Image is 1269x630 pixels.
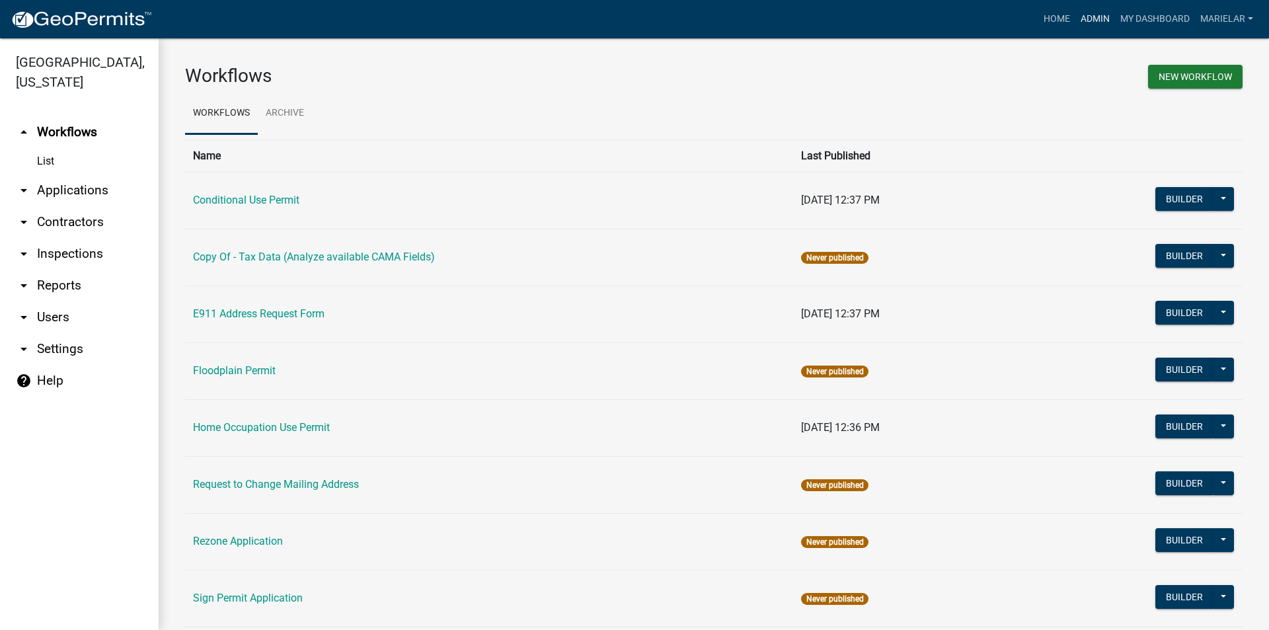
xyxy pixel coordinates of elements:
span: Never published [801,366,868,377]
span: Never published [801,593,868,605]
a: Home Occupation Use Permit [193,421,330,434]
span: Never published [801,479,868,491]
i: arrow_drop_down [16,309,32,325]
button: Builder [1155,528,1213,552]
button: Builder [1155,187,1213,211]
a: Archive [258,93,312,135]
span: Never published [801,536,868,548]
button: Builder [1155,301,1213,325]
i: arrow_drop_down [16,341,32,357]
i: arrow_drop_down [16,182,32,198]
button: Builder [1155,358,1213,381]
a: Request to Change Mailing Address [193,478,359,491]
th: Last Published [793,139,1016,172]
i: arrow_drop_down [16,214,32,230]
a: Conditional Use Permit [193,194,299,206]
i: arrow_drop_up [16,124,32,140]
span: Never published [801,252,868,264]
a: Workflows [185,93,258,135]
i: arrow_drop_down [16,246,32,262]
button: Builder [1155,471,1213,495]
a: E911 Address Request Form [193,307,325,320]
span: [DATE] 12:37 PM [801,307,880,320]
button: Builder [1155,585,1213,609]
a: marielar [1195,7,1258,32]
a: Copy Of - Tax Data (Analyze available CAMA Fields) [193,251,435,263]
a: Sign Permit Application [193,592,303,604]
button: Builder [1155,414,1213,438]
a: Admin [1075,7,1115,32]
a: Rezone Application [193,535,283,547]
i: arrow_drop_down [16,278,32,294]
a: Floodplain Permit [193,364,276,377]
a: Home [1038,7,1075,32]
a: My Dashboard [1115,7,1195,32]
button: New Workflow [1148,65,1243,89]
h3: Workflows [185,65,704,87]
i: help [16,373,32,389]
span: [DATE] 12:37 PM [801,194,880,206]
button: Builder [1155,244,1213,268]
span: [DATE] 12:36 PM [801,421,880,434]
th: Name [185,139,793,172]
